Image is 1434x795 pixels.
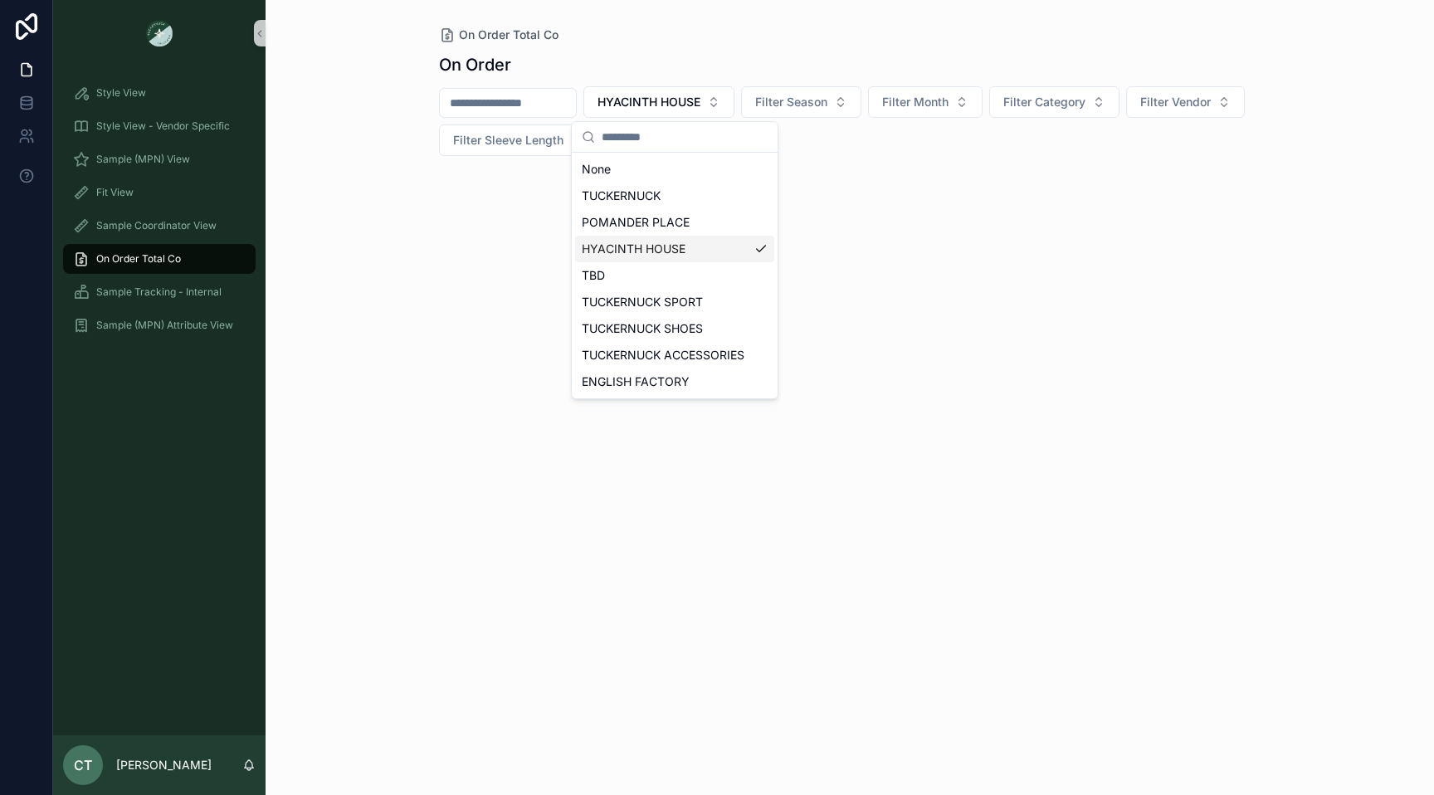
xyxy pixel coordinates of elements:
div: TUCKERNUCK ACCESSORIES [575,342,774,368]
span: CT [74,755,92,775]
a: Sample Coordinator View [63,211,256,241]
div: ENGLISH FACTORY [575,368,774,395]
h1: On Order [439,53,511,76]
span: Sample Coordinator View [96,219,217,232]
div: Suggestions [572,153,778,398]
a: Sample (MPN) Attribute View [63,310,256,340]
a: Style View [63,78,256,108]
span: Filter Sleeve Length [453,132,563,149]
div: HYACINTH HOUSE [575,236,774,262]
span: On Order Total Co [96,252,181,266]
span: Sample Tracking - Internal [96,285,222,299]
span: HYACINTH HOUSE [597,94,700,110]
a: On Order Total Co [439,27,558,43]
div: TBD [575,262,774,289]
div: TUCKERNUCK SHOES [575,315,774,342]
button: Select Button [439,124,597,156]
div: None [575,156,774,183]
span: Sample (MPN) Attribute View [96,319,233,332]
span: Filter Month [882,94,949,110]
button: Select Button [868,86,983,118]
span: Style View [96,86,146,100]
a: Sample Tracking - Internal [63,277,256,307]
a: Fit View [63,178,256,207]
span: On Order Total Co [459,27,558,43]
div: TUCKERNUCK [575,183,774,209]
div: TUCKERNUCK SPORT [575,289,774,315]
span: Fit View [96,186,134,199]
div: POMANDER PLACE [575,209,774,236]
span: Filter Season [755,94,827,110]
button: Select Button [741,86,861,118]
span: Style View - Vendor Specific [96,119,230,133]
button: Select Button [1126,86,1245,118]
div: scrollable content [53,66,266,362]
span: Filter Category [1003,94,1085,110]
button: Select Button [583,86,734,118]
a: Sample (MPN) View [63,144,256,174]
p: [PERSON_NAME] [116,757,212,773]
img: App logo [146,20,173,46]
button: Select Button [989,86,1119,118]
span: Sample (MPN) View [96,153,190,166]
span: Filter Vendor [1140,94,1211,110]
a: On Order Total Co [63,244,256,274]
a: Style View - Vendor Specific [63,111,256,141]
